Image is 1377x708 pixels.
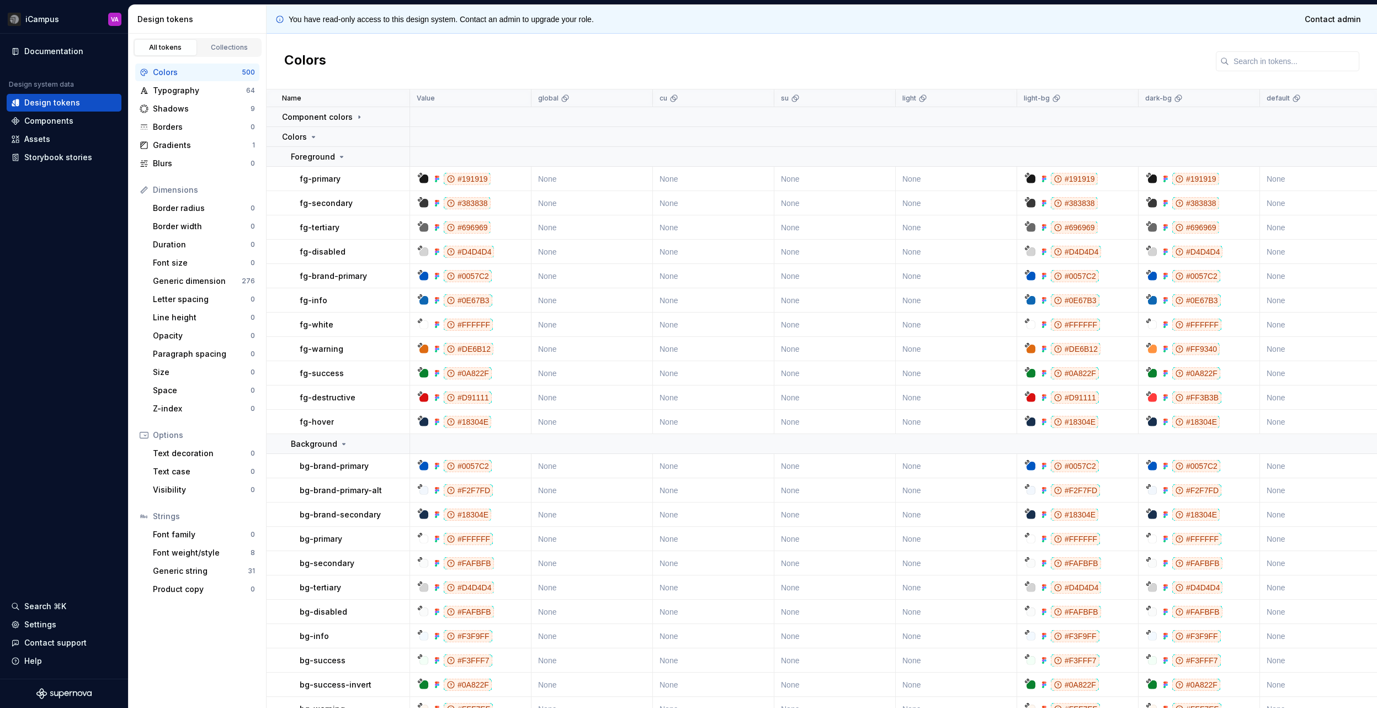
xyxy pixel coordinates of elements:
div: #FFFFFF [1051,533,1100,545]
div: #D4D4D4 [1051,246,1101,258]
div: 0 [251,204,255,213]
h2: Colors [284,51,326,71]
div: #18304E [444,509,491,521]
div: #FAFBFB [444,557,494,569]
td: None [774,191,896,215]
div: 0 [251,313,255,322]
div: #18304E [444,416,491,428]
a: Colors500 [135,64,259,81]
div: #FF9340 [1172,343,1220,355]
td: None [653,503,774,527]
p: bg-brand-primary-alt [300,485,382,496]
div: #191919 [444,173,491,185]
td: None [896,167,1017,191]
td: None [653,410,774,434]
div: Typography [153,85,246,96]
a: Design tokens [7,94,121,112]
a: Borders0 [135,118,259,136]
a: Blurs0 [135,155,259,172]
div: 276 [242,277,255,286]
div: 0 [251,386,255,395]
div: #0E67B3 [1172,294,1221,307]
div: 64 [246,86,255,95]
a: Product copy0 [148,580,259,598]
td: None [531,191,653,215]
div: Size [153,367,251,378]
div: 0 [251,530,255,539]
p: bg-disabled [300,606,347,617]
td: None [774,288,896,313]
p: fg-brand-primary [300,271,367,282]
td: None [653,648,774,673]
p: fg-secondary [300,198,353,209]
td: None [774,337,896,361]
div: Documentation [24,46,83,57]
div: 0 [251,159,255,168]
td: None [531,313,653,337]
div: Strings [153,511,255,522]
div: Shadows [153,103,251,114]
a: Size0 [148,363,259,381]
td: None [896,503,1017,527]
a: Line height0 [148,309,259,326]
div: 0 [251,585,255,594]
div: Assets [24,134,50,145]
a: Font size0 [148,254,259,272]
p: fg-info [300,295,327,306]
button: Contact support [7,634,121,652]
td: None [774,478,896,503]
td: None [531,551,653,575]
p: su [781,94,789,103]
div: #D4D4D4 [1172,582,1222,594]
td: None [896,264,1017,288]
div: #696969 [1172,221,1219,234]
p: fg-tertiary [300,222,339,233]
div: #0057C2 [1051,270,1099,282]
div: #DE6B12 [444,343,493,355]
a: Contact admin [1298,9,1368,29]
div: #0A822F [1051,367,1099,379]
button: Search ⌘K [7,598,121,615]
a: Border width0 [148,218,259,235]
div: #F3F9FF [1172,630,1221,642]
td: None [653,454,774,478]
div: #FFFFFF [1172,533,1221,545]
div: #F2F7FD [1051,484,1100,496]
div: #696969 [444,221,491,234]
td: None [896,337,1017,361]
div: #0057C2 [1172,270,1220,282]
div: #FAFBFB [444,606,494,618]
div: Options [153,430,255,441]
div: Line height [153,312,251,323]
div: Paragraph spacing [153,348,251,360]
td: None [896,478,1017,503]
td: None [896,600,1017,624]
td: None [774,503,896,527]
td: None [653,575,774,600]
div: #D91111 [444,392,492,404]
div: 0 [251,123,255,131]
a: Font weight/style8 [148,544,259,562]
p: Value [417,94,435,103]
div: #FAFBFB [1051,606,1101,618]
div: #0057C2 [444,460,492,472]
div: Text decoration [153,448,251,459]
button: Help [7,652,121,670]
td: None [896,551,1017,575]
p: bg-primary [300,533,342,545]
td: None [774,575,896,600]
div: #DE6B12 [1051,343,1100,355]
div: 0 [251,295,255,304]
td: None [896,215,1017,240]
td: None [896,191,1017,215]
td: None [896,575,1017,600]
p: Foreground [291,151,335,162]
svg: Supernova Logo [36,688,92,699]
td: None [531,337,653,361]
div: Opacity [153,330,251,341]
td: None [774,410,896,434]
div: 31 [248,567,255,575]
div: #0A822F [1172,367,1220,379]
div: Settings [24,619,56,630]
a: Documentation [7,43,121,60]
